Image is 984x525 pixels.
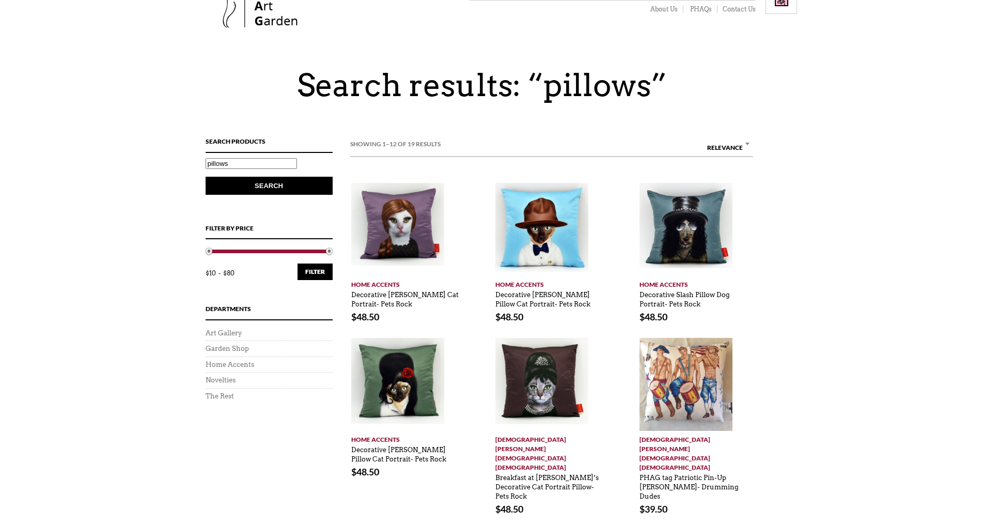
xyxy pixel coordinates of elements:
[206,158,297,169] input: Search products…
[639,276,752,289] a: Home Accents
[206,329,242,337] a: Art Gallery
[223,269,235,277] span: $80
[495,311,501,322] span: $
[206,361,254,368] a: Home Accents
[495,431,607,472] a: [DEMOGRAPHIC_DATA][PERSON_NAME][DEMOGRAPHIC_DATA][DEMOGRAPHIC_DATA]
[495,503,523,515] bdi: 48.50
[703,137,753,158] span: Relevance
[206,345,249,352] a: Garden Shop
[639,286,730,308] a: Decorative Slash Pillow Dog Portrait- Pets Rock
[206,269,223,277] span: $10
[717,5,756,13] a: Contact Us
[639,469,739,501] a: PHAG tag Patriotic Pin-Up [PERSON_NAME]- Drumming Dudes
[206,264,333,284] div: Price: —
[206,376,236,384] a: Novelties
[639,503,667,515] bdi: 39.50
[350,139,441,149] em: Showing 1–12 of 19 results
[703,137,753,152] span: Relevance
[351,431,463,444] a: Home Accents
[495,469,599,501] a: Breakfast at [PERSON_NAME]’s Decorative Cat Portrait Pillow- Pets Rock
[351,311,356,322] span: $
[206,177,333,195] button: Search
[495,311,523,322] bdi: 48.50
[351,466,379,477] bdi: 48.50
[639,311,667,322] bdi: 48.50
[495,286,590,308] a: Decorative [PERSON_NAME] Pillow Cat Portrait- Pets Rock
[351,466,356,477] span: $
[206,392,234,400] a: The Rest
[639,311,645,322] span: $
[188,67,776,104] h1: Search results: “pillows”
[351,276,463,289] a: Home Accents
[206,136,333,153] h4: Search Products
[644,5,683,13] a: About Us
[206,304,333,320] h4: Departments
[351,286,459,308] a: Decorative [PERSON_NAME] Cat Portrait- Pets Rock
[351,311,379,322] bdi: 48.50
[639,503,645,515] span: $
[206,223,333,240] h4: Filter by price
[495,276,607,289] a: Home Accents
[683,5,717,13] a: PHAQs
[639,431,752,472] a: [DEMOGRAPHIC_DATA][PERSON_NAME][DEMOGRAPHIC_DATA][DEMOGRAPHIC_DATA]
[495,503,501,515] span: $
[351,441,446,464] a: Decorative [PERSON_NAME] Pillow Cat Portrait- Pets Rock
[298,264,333,280] button: Filter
